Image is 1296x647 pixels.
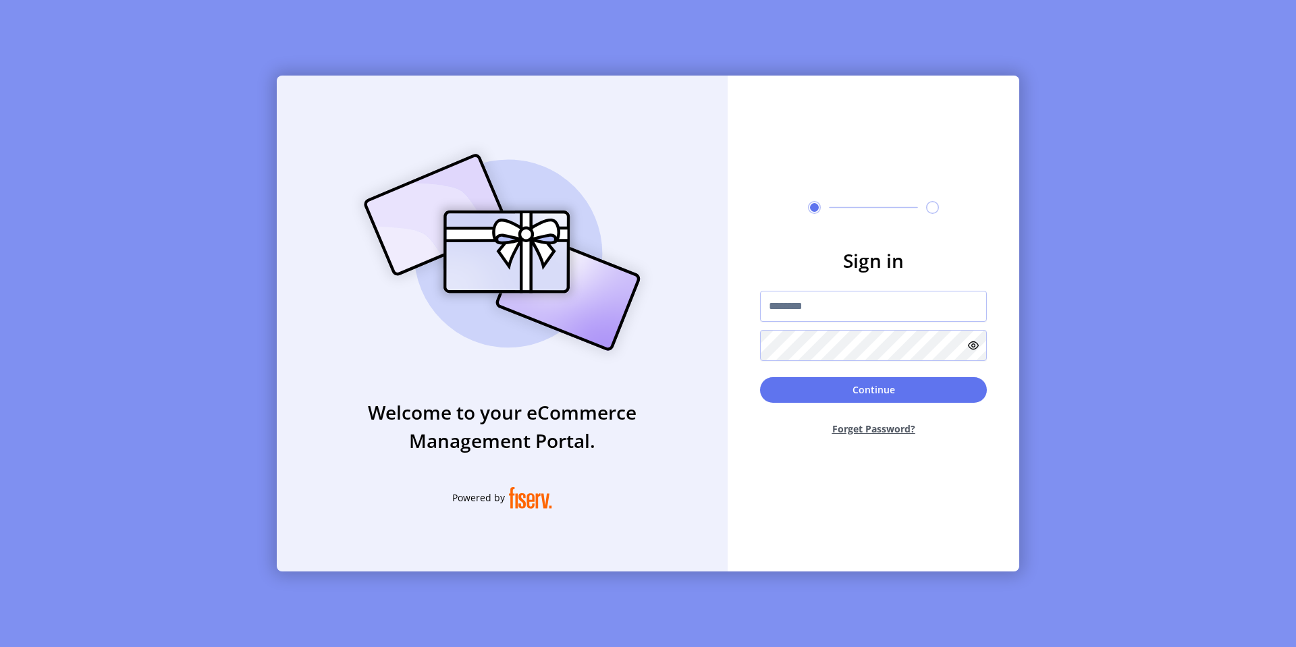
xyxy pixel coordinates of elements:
span: Powered by [452,490,505,505]
button: Forget Password? [760,411,987,447]
img: card_Illustration.svg [344,139,661,366]
h3: Welcome to your eCommerce Management Portal. [277,398,728,455]
h3: Sign in [760,246,987,275]
button: Continue [760,377,987,403]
